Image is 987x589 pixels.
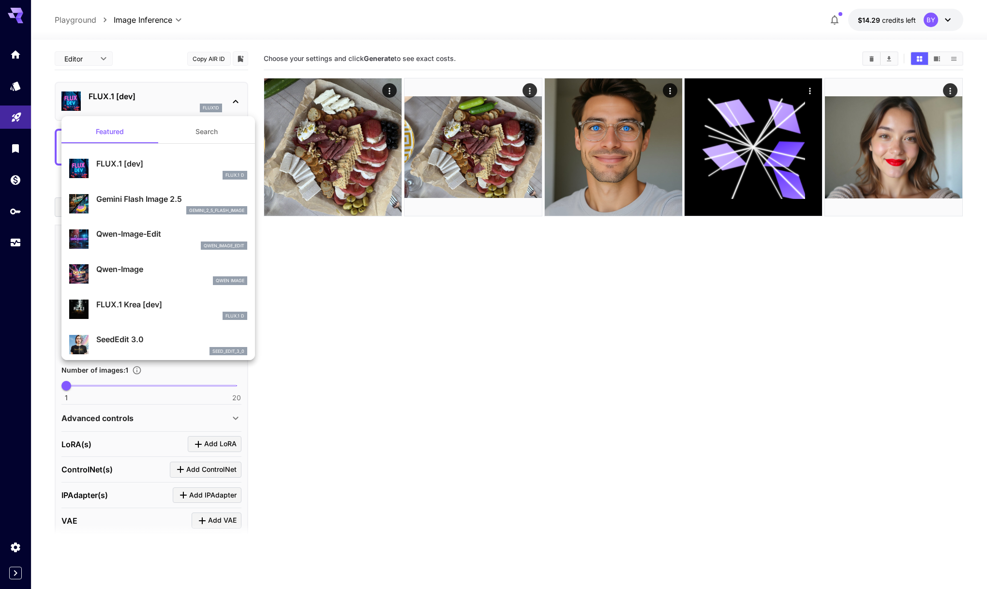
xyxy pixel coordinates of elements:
div: Gemini Flash Image 2.5gemini_2_5_flash_image [69,189,247,219]
p: Qwen-Image [96,263,247,275]
div: SeedEdit 3.0seed_edit_3_0 [69,330,247,359]
div: FLUX.1 [dev]FLUX.1 D [69,154,247,183]
button: Featured [61,120,158,143]
p: Qwen Image [216,277,244,284]
p: gemini_2_5_flash_image [189,207,244,214]
p: seed_edit_3_0 [212,348,244,355]
div: Qwen-ImageQwen Image [69,259,247,289]
p: Qwen-Image-Edit [96,228,247,240]
p: FLUX.1 [dev] [96,158,247,169]
p: FLUX.1 Krea [dev] [96,299,247,310]
button: Search [158,120,255,143]
p: Gemini Flash Image 2.5 [96,193,247,205]
div: FLUX.1 Krea [dev]FLUX.1 D [69,295,247,324]
p: SeedEdit 3.0 [96,333,247,345]
div: Qwen-Image-Editqwen_image_edit [69,224,247,254]
p: qwen_image_edit [204,242,244,249]
p: FLUX.1 D [225,313,244,319]
p: FLUX.1 D [225,172,244,179]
